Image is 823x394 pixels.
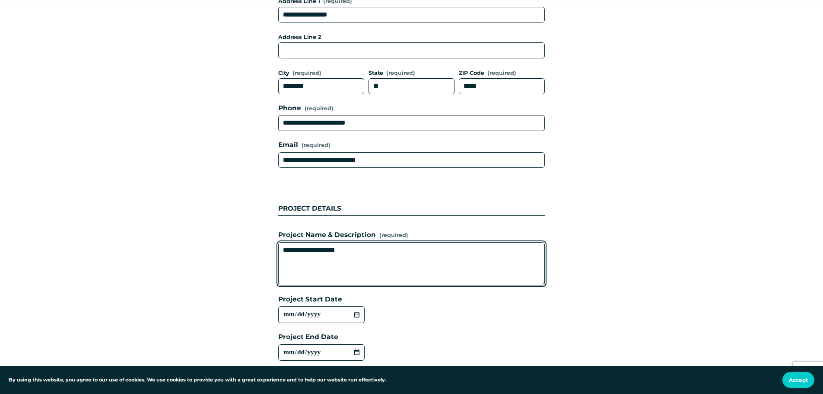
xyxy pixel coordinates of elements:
[369,78,454,94] input: State
[278,7,545,23] input: Address Line 1
[278,78,364,94] input: City
[9,376,386,384] p: By using this website, you agree to our use of cookies. We use cookies to provide you with a grea...
[369,69,454,78] div: State
[386,70,415,76] span: (required)
[278,182,545,215] div: PROJECT DETAILS
[278,230,376,240] span: Project Name & Description
[278,69,364,78] div: City
[459,78,545,94] input: ZIP Code
[302,141,330,150] span: (required)
[789,377,808,383] span: Accept
[292,70,321,76] span: (required)
[782,372,814,388] button: Accept
[278,294,342,305] span: Project Start Date
[379,231,408,240] span: (required)
[459,69,545,78] div: ZIP Code
[278,103,301,114] span: Phone
[278,33,545,42] div: Address Line 2
[278,42,545,58] input: Address Line 2
[278,332,338,343] span: Project End Date
[487,70,516,76] span: (required)
[305,106,334,112] span: (required)
[278,140,298,151] span: Email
